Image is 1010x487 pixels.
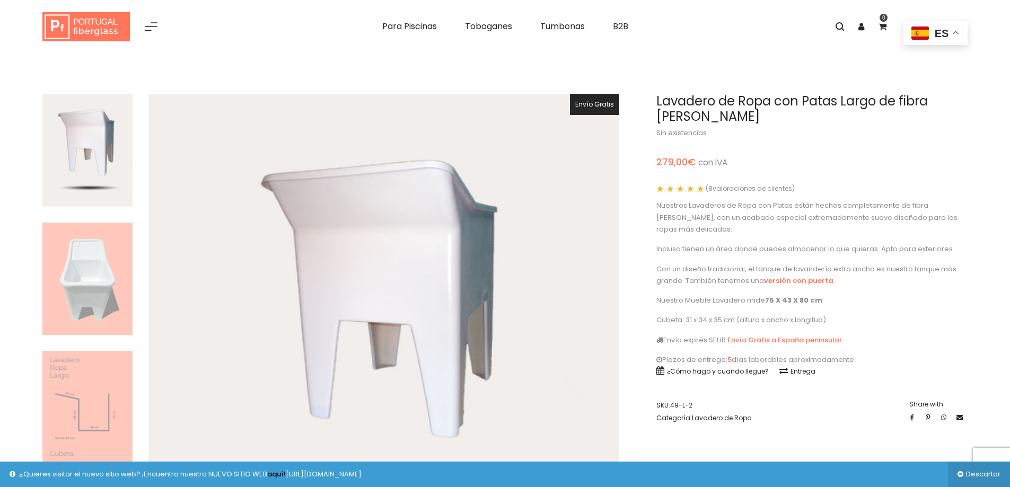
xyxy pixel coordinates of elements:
[532,16,593,37] a: Tumbonas
[692,413,752,422] a: Lavadero de Ropa
[656,335,727,345] a: Envío exprés SEUR:
[670,401,692,410] span: 49-L-2
[42,351,133,464] img: Cubeta-Lavadero-de-Ropa-con-Patas-Largo-de-fibra-de-vidrio-espana-tanque-pil%C3%B3n-con-pila-lava...
[656,185,666,193] span: 8
[267,469,286,479] a: aquí!
[656,314,968,326] p: Cubeta: 31 x 34 x 35 cm (altura x ancho x longitud).
[935,28,949,39] span: es
[688,155,696,169] span: €
[656,127,968,139] p: Sin existencias
[656,355,727,365] a: Plazos de entrega:
[948,462,1010,487] a: Descartar
[656,263,968,287] p: Con un diseño tradicional, el tanque de lavandería extra ancho es nuestro tanque más grande. Tamb...
[42,94,133,207] img: 0-Lavadero-de-Ropa-con-Patas-Largo-de-fibra-de-vidrio-espana-tanque-pil%C3%B3n-con-pila-lavar-rop...
[706,185,795,192] a: (8valoraciones de clientes)
[656,399,752,412] span: SKU:
[656,295,968,306] p: Nuestro Mueble Lavadero mide .
[540,20,585,32] span: Tumbonas
[880,14,888,22] span: 0
[708,184,713,193] span: 8
[656,412,752,424] span: Categoría:
[872,16,893,37] a: 0
[698,157,727,168] small: con IVA
[765,295,822,305] strong: 75 X 43 X 80 cm
[656,200,968,235] p: Nuestros Lavaderos de Ropa con Patas están hechos completamente de fibra [PERSON_NAME], con un ac...
[457,16,520,37] a: Toboganes
[779,367,815,376] a: Entrega
[605,16,636,37] a: B2B
[656,185,704,192] div: Valorado con 5.00 de 5
[656,155,696,169] bdi: 279,00
[465,20,512,32] span: Toboganes
[764,276,833,286] a: versión con puerta
[42,223,133,335] img: 2-Lavadero-de-Ropa-con-Patas-Largo-de-fibra-de-vidrio-espana-tanque-pil%C3%B3n-con-pila-lavar-rop...
[374,16,445,37] a: Para Piscinas
[727,355,732,365] a: 5
[575,100,614,109] span: Envío Gratis
[911,26,929,40] img: es
[656,94,968,125] h1: Lavadero de Ropa con Patas Largo de fibra [PERSON_NAME]
[732,355,856,365] a: días laborables aproximadamente.
[656,367,769,376] a: ¿Cómo hago y cuando llegue?
[727,335,842,345] a: Envío Gratis a España peninsular
[909,399,968,410] label: Share with
[656,243,968,255] p: Incluso tienen un área donde puedes almacenar lo que quieras. Apto para exteriores.
[656,185,704,193] span: Valorado con de 5 en base a valoraciones de clientes
[382,20,437,32] span: Para Piscinas
[42,12,130,42] img: Portugal fiberglass ES
[613,20,628,32] span: B2B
